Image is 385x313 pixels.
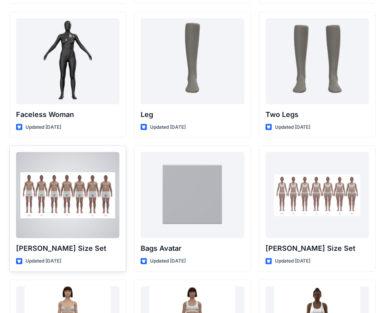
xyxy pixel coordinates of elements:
p: Updated [DATE] [25,123,61,131]
p: Bags Avatar [141,243,244,254]
p: Faceless Woman [16,109,119,120]
a: Oliver Size Set [16,152,119,238]
p: Updated [DATE] [150,123,186,131]
p: Leg [141,109,244,120]
a: Faceless Woman [16,18,119,104]
a: Olivia Size Set [266,152,369,238]
p: Updated [DATE] [25,257,61,265]
p: Updated [DATE] [150,257,186,265]
p: Updated [DATE] [275,257,311,265]
p: [PERSON_NAME] Size Set [16,243,119,254]
p: Two Legs [266,109,369,120]
p: Updated [DATE] [275,123,311,131]
a: Leg [141,18,244,104]
p: [PERSON_NAME] Size Set [266,243,369,254]
a: Bags Avatar [141,152,244,238]
a: Two Legs [266,18,369,104]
